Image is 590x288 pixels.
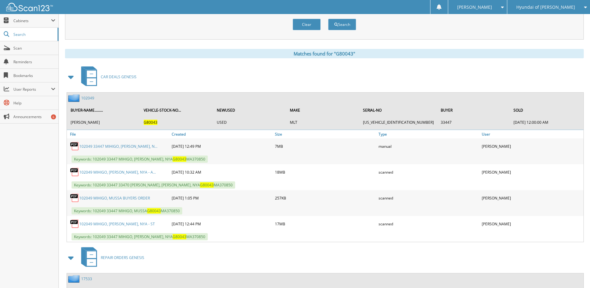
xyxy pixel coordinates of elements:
[559,258,590,288] iframe: Chat Widget
[13,46,55,51] span: Scan
[480,218,583,230] div: [PERSON_NAME]
[480,166,583,178] div: [PERSON_NAME]
[377,218,480,230] div: scanned
[273,130,377,138] a: Size
[214,104,286,117] th: NEWUSED
[377,166,480,178] div: scanned
[101,255,144,260] span: REPAIR ORDERS GENESIS
[101,74,137,79] span: CAR DEALS GENESIS
[360,104,437,117] th: SERIAL-NO
[510,104,583,117] th: SOLD
[13,87,51,92] span: User Reports
[68,94,81,102] img: folder2.png
[13,18,51,23] span: Cabinets
[173,234,186,239] span: G80043
[81,95,94,101] a: 102049
[67,130,170,138] a: File
[293,19,321,30] button: Clear
[51,114,56,119] div: 6
[77,65,137,89] a: CAR DEALS GENESIS
[170,130,273,138] a: Created
[287,117,359,127] td: MLT
[13,100,55,106] span: Help
[173,156,186,162] span: G80043
[72,181,235,189] span: Keywords: 102049 33447 33470 [PERSON_NAME], [PERSON_NAME], NYA MA370850
[6,3,53,11] img: scan123-logo-white.svg
[70,167,79,177] img: PDF.png
[77,245,144,270] a: REPAIR ORDERS GENESIS
[287,104,359,117] th: MAKE
[79,170,156,175] a: 102049 MIHIGO, [PERSON_NAME], NYA - A...
[79,144,157,149] a: 102049 33447 MIHIGO, [PERSON_NAME], N...
[214,117,286,127] td: USED
[480,140,583,152] div: [PERSON_NAME]
[377,192,480,204] div: scanned
[13,32,54,37] span: Search
[360,117,437,127] td: [US_VEHICLE_IDENTIFICATION_NUMBER]
[13,59,55,65] span: Reminders
[170,166,273,178] div: [DATE] 10:32 AM
[13,114,55,119] span: Announcements
[70,219,79,228] img: PDF.png
[480,130,583,138] a: User
[70,193,79,203] img: PDF.png
[328,19,356,30] button: Search
[516,5,575,9] span: Hyundai of [PERSON_NAME]
[72,207,182,214] span: Keywords: 102049 33447 MIHIGO, MUSSA MA370850
[510,117,583,127] td: [DATE] 12:00:00 AM
[147,208,161,214] span: G80043
[72,233,208,240] span: Keywords: 102049 33447 MIHIGO, [PERSON_NAME], NYA MA370850
[170,192,273,204] div: [DATE] 1:05 PM
[81,276,92,281] a: 17533
[13,73,55,78] span: Bookmarks
[377,140,480,152] div: manual
[273,218,377,230] div: 17MB
[273,166,377,178] div: 18MB
[480,192,583,204] div: [PERSON_NAME]
[170,218,273,230] div: [DATE] 12:44 PM
[438,104,510,117] th: BUYER
[457,5,492,9] span: [PERSON_NAME]
[377,130,480,138] a: Type
[200,182,214,188] span: G80043
[144,120,157,125] span: G80043
[67,117,140,127] td: [PERSON_NAME]
[141,104,213,117] th: VEHICLE-STOCK-NO...
[273,192,377,204] div: 257KB
[65,49,584,58] div: Matches found for "G80043"
[70,142,79,151] img: PDF.png
[72,156,208,163] span: Keywords: 102049 33447 MIHIGO, [PERSON_NAME], NYA MA370850
[67,104,140,117] th: BUYER-NAME.........
[79,195,150,201] a: 102049 MIHIGO, MUSSA BUYERS ORDER
[79,221,155,227] a: 102049 MIHIGO, [PERSON_NAME], NYA - ST
[438,117,510,127] td: 33447
[170,140,273,152] div: [DATE] 12:49 PM
[68,275,81,283] img: folder2.png
[273,140,377,152] div: 7MB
